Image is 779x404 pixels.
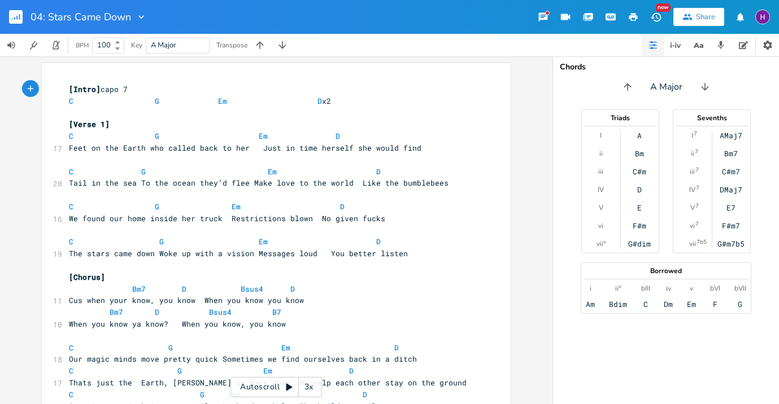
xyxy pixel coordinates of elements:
[720,185,742,194] div: DMaj7
[218,96,227,106] span: Em
[110,307,123,317] span: Bm7
[340,201,345,212] span: D
[695,219,699,229] sup: 7
[200,389,204,399] span: G
[560,63,772,71] div: Chords
[637,185,642,194] div: D
[230,377,322,397] div: Autoscroll
[177,366,182,376] span: G
[336,131,340,141] span: D
[259,236,268,247] span: Em
[76,42,89,49] div: BPM
[69,319,286,329] span: When you know ya know? When you know, you know
[738,300,742,309] div: G
[726,203,736,212] div: E7
[349,366,354,376] span: D
[690,221,695,230] div: vi
[633,221,646,230] div: F#m
[691,131,693,140] div: I
[131,42,142,49] div: Key
[259,131,268,141] span: Em
[263,366,272,376] span: Em
[69,84,101,94] span: [Intro]
[69,143,421,153] span: Feet on the Earth who called back to her Just in time herself she would find
[690,284,693,293] div: v
[394,342,399,353] span: D
[69,201,73,212] span: C
[755,10,770,24] img: Hooly J Chan
[696,12,715,22] div: Share
[232,389,241,399] span: Em
[695,201,699,210] sup: 7
[713,300,717,309] div: F
[155,96,159,106] span: G
[697,238,707,247] sup: 7b5
[69,119,110,129] span: [Verse 1]
[69,84,128,94] span: capo 7
[691,149,694,158] div: ii
[581,267,751,274] div: Borrowed
[159,236,164,247] span: G
[597,239,606,248] div: vii°
[69,131,73,141] span: C
[363,389,367,399] span: D
[216,42,247,49] div: Transpose
[141,166,146,177] span: G
[268,166,277,177] span: Em
[299,377,319,397] div: 3x
[656,3,671,12] div: New
[151,40,176,50] span: A Major
[598,221,603,230] div: vi
[69,389,73,399] span: C
[635,149,644,158] div: Bm
[155,307,159,317] span: D
[710,284,720,293] div: bVI
[132,284,146,294] span: Bm7
[695,165,699,174] sup: 7
[598,185,604,194] div: IV
[590,284,591,293] div: i
[69,166,73,177] span: C
[69,178,449,188] span: Tail in the sea To the ocean they’d flee Make love to the world Like the bumblebees
[155,131,159,141] span: G
[69,213,385,223] span: We found our home inside her truck Restrictions blown No given fucks
[722,221,740,230] div: F#m7
[232,201,241,212] span: Em
[637,203,642,212] div: E
[69,377,467,388] span: Thats just the Earth, [PERSON_NAME] us back down We help each other stay on the ground
[69,236,73,247] span: C
[673,115,750,121] div: Sevenths
[69,295,304,305] span: Cus when your know, you know When you know you know
[645,7,667,27] button: New
[690,203,695,212] div: V
[689,185,695,194] div: IV
[600,131,602,140] div: I
[69,354,417,364] span: Our magic minds move pretty quick Sometimes we find ourselves back in a ditch
[664,300,673,309] div: Dm
[155,201,159,212] span: G
[241,284,263,294] span: Bsus4
[69,96,73,106] span: C
[720,131,742,140] div: AMaj7
[628,239,651,248] div: G#dim
[609,300,627,309] div: Bdim
[673,8,724,26] button: Share
[317,96,322,106] span: D
[598,167,603,176] div: iii
[168,342,173,353] span: G
[695,147,698,156] sup: 7
[69,96,331,106] span: x2
[689,239,696,248] div: vii
[69,366,73,376] span: C
[666,284,671,293] div: iv
[690,167,695,176] div: iii
[376,166,381,177] span: D
[281,342,290,353] span: Em
[69,272,105,282] span: [Chorus]
[69,342,73,353] span: C
[694,129,697,138] sup: 7
[641,284,650,293] div: bIII
[633,167,646,176] div: C#m
[599,203,603,212] div: V
[717,239,745,248] div: G#m7b5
